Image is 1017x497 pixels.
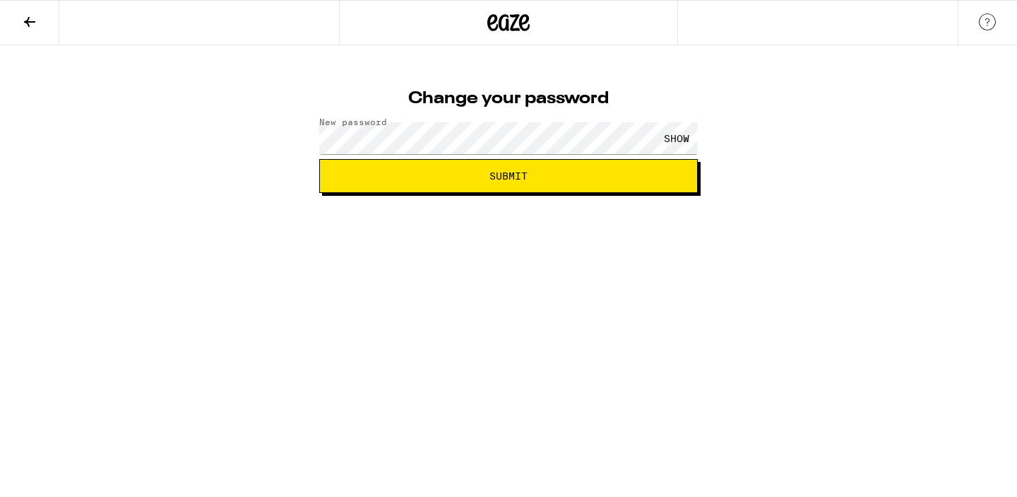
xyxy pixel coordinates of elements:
h1: Change your password [319,90,698,107]
label: New password [319,117,387,127]
div: SHOW [655,122,698,154]
span: Submit [489,171,528,181]
span: Hi. Need any help? [8,10,102,21]
button: Submit [319,159,698,193]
